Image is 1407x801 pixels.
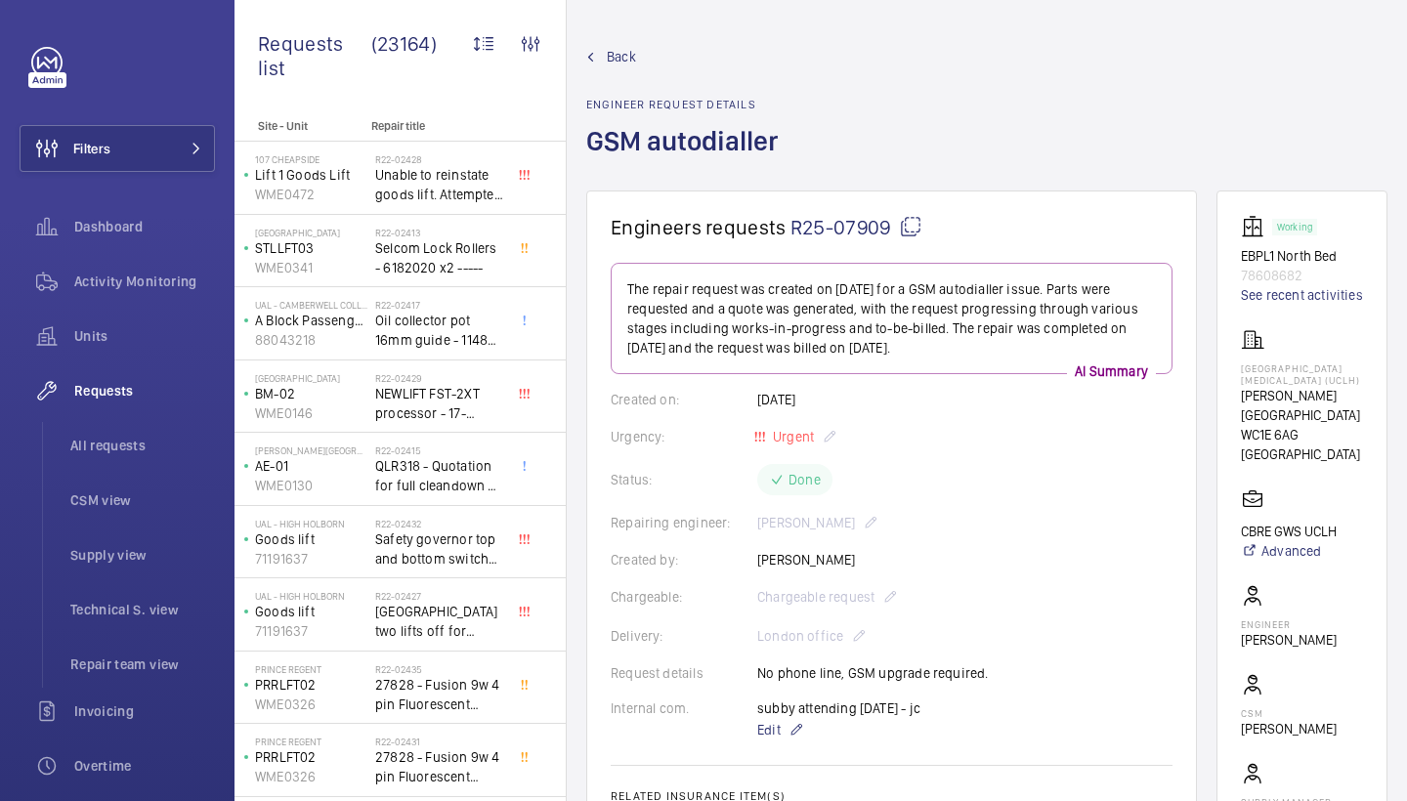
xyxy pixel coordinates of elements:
[258,31,371,80] span: Requests list
[375,238,504,277] span: Selcom Lock Rollers - 6182020 x2 -----
[255,767,367,786] p: WME0326
[74,381,215,400] span: Requests
[375,529,504,569] span: Safety governor top and bottom switches not working from an immediate defect. Lift passenger lift...
[255,476,367,495] p: WME0130
[255,372,367,384] p: [GEOGRAPHIC_DATA]
[255,153,367,165] p: 107 Cheapside
[1241,266,1363,285] p: 78608682
[375,747,504,786] span: 27828 - Fusion 9w 4 pin Fluorescent Lamp / Bulb - Used on Prince regent lift No2 car top test con...
[607,47,636,66] span: Back
[1241,630,1337,650] p: [PERSON_NAME]
[74,326,215,346] span: Units
[255,695,367,714] p: WME0326
[70,436,215,455] span: All requests
[1241,362,1363,386] p: [GEOGRAPHIC_DATA][MEDICAL_DATA] (UCLH)
[70,654,215,674] span: Repair team view
[375,372,504,384] h2: R22-02429
[1277,224,1312,231] p: Working
[1067,361,1156,381] p: AI Summary
[611,215,787,239] span: Engineers requests
[1241,285,1363,305] a: See recent activities
[375,736,504,747] h2: R22-02431
[586,123,789,190] h1: GSM autodialler
[375,675,504,714] span: 27828 - Fusion 9w 4 pin Fluorescent Lamp / Bulb - Used on Prince regent lift No2 car top test con...
[255,444,367,456] p: [PERSON_NAME][GEOGRAPHIC_DATA]
[255,675,367,695] p: PRRLFT02
[627,279,1156,358] p: The repair request was created on [DATE] for a GSM autodialler issue. Parts were requested and a ...
[255,299,367,311] p: UAL - Camberwell College of Arts
[1241,719,1337,738] p: [PERSON_NAME]
[375,153,504,165] h2: R22-02428
[1241,618,1337,630] p: Engineer
[255,736,367,747] p: Prince Regent
[20,125,215,172] button: Filters
[255,602,367,621] p: Goods lift
[255,663,367,675] p: Prince Regent
[1241,386,1363,425] p: [PERSON_NAME][GEOGRAPHIC_DATA]
[255,549,367,569] p: 71191637
[255,621,367,641] p: 71191637
[375,299,504,311] h2: R22-02417
[255,747,367,767] p: PRRLFT02
[255,238,367,258] p: STLLFT03
[255,185,367,204] p: WME0472
[790,215,922,239] span: R25-07909
[255,529,367,549] p: Goods lift
[234,119,363,133] p: Site - Unit
[1241,541,1337,561] a: Advanced
[255,518,367,529] p: UAL - High Holborn
[375,165,504,204] span: Unable to reinstate goods lift. Attempted to swap control boards with PL2, no difference. Technic...
[375,444,504,456] h2: R22-02415
[1241,522,1337,541] p: CBRE GWS UCLH
[70,490,215,510] span: CSM view
[1241,246,1363,266] p: EBPL1 North Bed
[371,119,500,133] p: Repair title
[255,258,367,277] p: WME0341
[73,139,110,158] span: Filters
[74,756,215,776] span: Overtime
[375,456,504,495] span: QLR318 - Quotation for full cleandown of lift and motor room at, Workspace, [PERSON_NAME][GEOGRAP...
[255,165,367,185] p: Lift 1 Goods Lift
[375,518,504,529] h2: R22-02432
[375,590,504,602] h2: R22-02427
[375,663,504,675] h2: R22-02435
[255,330,367,350] p: 88043218
[757,720,781,739] span: Edit
[1241,425,1363,464] p: WC1E 6AG [GEOGRAPHIC_DATA]
[586,98,789,111] h2: Engineer request details
[255,384,367,403] p: BM-02
[70,600,215,619] span: Technical S. view
[375,602,504,641] span: [GEOGRAPHIC_DATA] two lifts off for safety governor rope switches at top and bottom. Immediate de...
[255,456,367,476] p: AE-01
[375,227,504,238] h2: R22-02413
[74,701,215,721] span: Invoicing
[375,311,504,350] span: Oil collector pot 16mm guide - 11482 x2
[70,545,215,565] span: Supply view
[255,590,367,602] p: UAL - High Holborn
[255,227,367,238] p: [GEOGRAPHIC_DATA]
[74,217,215,236] span: Dashboard
[1241,215,1272,238] img: elevator.svg
[255,311,367,330] p: A Block Passenger Lift 2 (B) L/H
[74,272,215,291] span: Activity Monitoring
[255,403,367,423] p: WME0146
[375,384,504,423] span: NEWLIFT FST-2XT processor - 17-02000003 1021,00 euros x1
[1241,707,1337,719] p: CSM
